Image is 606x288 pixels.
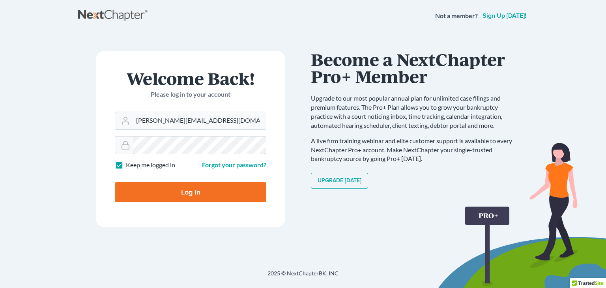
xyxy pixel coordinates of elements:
label: Keep me logged in [126,161,175,170]
strong: Not a member? [435,11,478,21]
a: Sign up [DATE]! [481,13,528,19]
p: Upgrade to our most popular annual plan for unlimited case filings and premium features. The Pro+... [311,94,520,130]
p: A live firm training webinar and elite customer support is available to every NextChapter Pro+ ac... [311,137,520,164]
div: 2025 © NextChapterBK, INC [78,269,528,284]
h1: Welcome Back! [115,70,266,87]
a: Upgrade [DATE] [311,173,368,189]
a: Forgot your password? [202,161,266,168]
input: Email Address [133,112,266,129]
input: Log In [115,182,266,202]
p: Please log in to your account [115,90,266,99]
h1: Become a NextChapter Pro+ Member [311,51,520,84]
